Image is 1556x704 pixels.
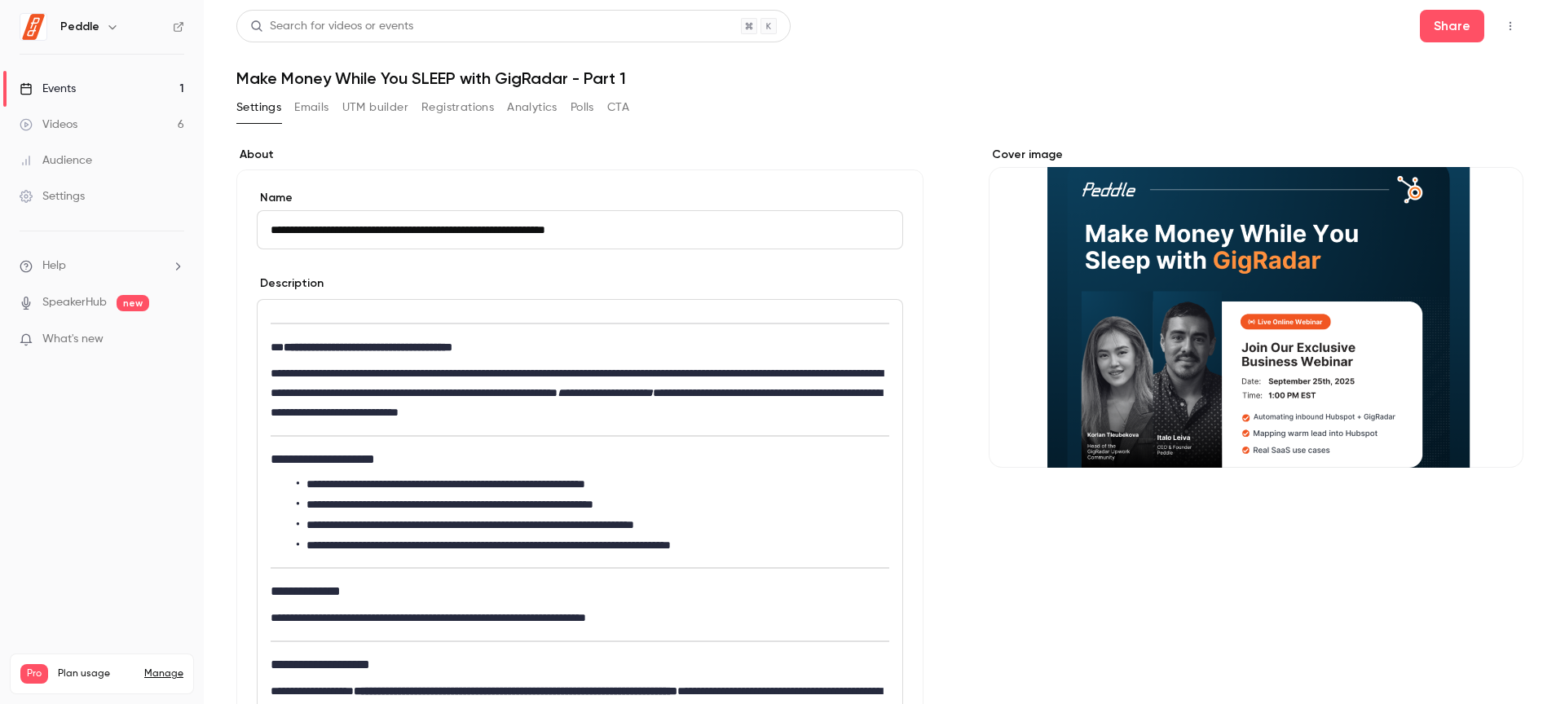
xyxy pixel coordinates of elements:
[20,14,46,40] img: Peddle
[42,257,66,275] span: Help
[58,667,134,680] span: Plan usage
[20,664,48,684] span: Pro
[20,81,76,97] div: Events
[607,95,629,121] button: CTA
[20,117,77,133] div: Videos
[165,332,184,347] iframe: Noticeable Trigger
[294,95,328,121] button: Emails
[571,95,594,121] button: Polls
[20,257,184,275] li: help-dropdown-opener
[989,147,1523,163] label: Cover image
[236,147,923,163] label: About
[144,667,183,680] a: Manage
[42,294,107,311] a: SpeakerHub
[42,331,104,348] span: What's new
[989,147,1523,468] section: Cover image
[507,95,558,121] button: Analytics
[257,190,903,206] label: Name
[60,19,99,35] h6: Peddle
[1420,10,1484,42] button: Share
[421,95,494,121] button: Registrations
[257,275,324,292] label: Description
[20,188,85,205] div: Settings
[20,152,92,169] div: Audience
[117,295,149,311] span: new
[342,95,408,121] button: UTM builder
[250,18,413,35] div: Search for videos or events
[236,68,1523,88] h1: Make Money While You SLEEP with GigRadar - Part 1
[236,95,281,121] button: Settings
